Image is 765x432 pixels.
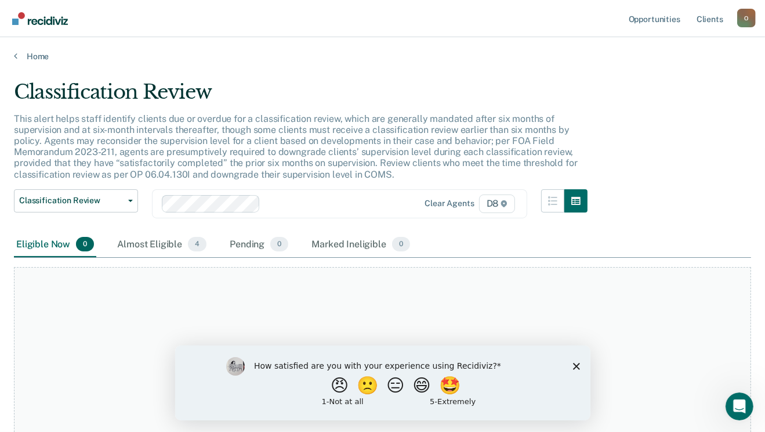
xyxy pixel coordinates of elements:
[737,9,756,27] button: Profile dropdown button
[12,12,68,25] img: Recidiviz
[270,237,288,252] span: 0
[726,393,753,420] iframe: Intercom live chat
[425,199,474,208] div: Clear agents
[19,196,124,206] span: Classification Review
[188,237,206,252] span: 4
[14,80,588,113] div: Classification Review
[14,51,751,62] a: Home
[737,9,756,27] div: O
[175,345,590,420] iframe: Survey by Kim from Recidiviz
[115,232,209,258] div: Almost Eligible4
[76,237,94,252] span: 0
[14,189,138,213] button: Classification Review
[479,195,516,213] span: D8
[309,232,412,258] div: Marked Ineligible0
[392,237,410,252] span: 0
[14,232,96,258] div: Eligible Now0
[14,113,578,180] p: This alert helps staff identify clients due or overdue for a classification review, which are gen...
[227,232,291,258] div: Pending0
